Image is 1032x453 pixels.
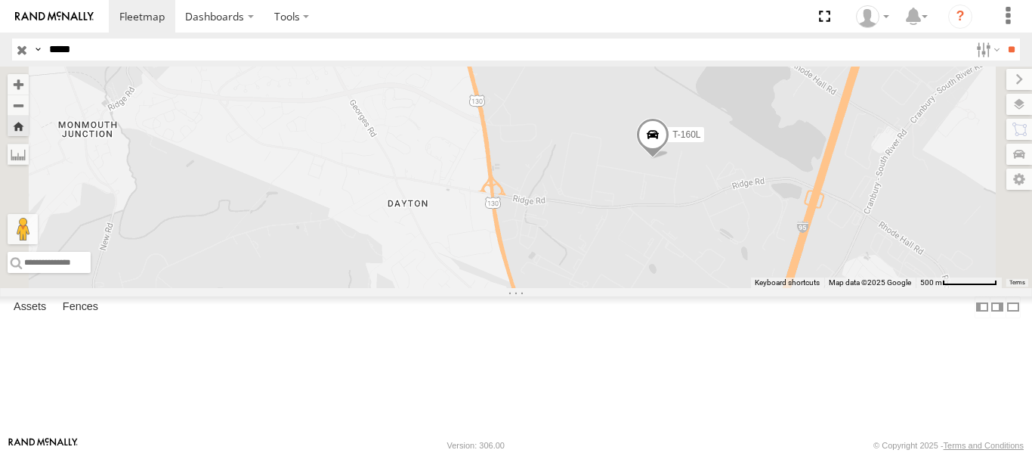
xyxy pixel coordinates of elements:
i: ? [948,5,972,29]
label: Dock Summary Table to the Left [975,296,990,318]
label: Map Settings [1006,169,1032,190]
label: Hide Summary Table [1006,296,1021,318]
button: Zoom Home [8,116,29,136]
label: Search Query [32,39,44,61]
label: Fences [55,296,106,318]
label: Measure [8,144,29,165]
button: Zoom in [8,74,29,95]
button: Map Scale: 500 m per 69 pixels [916,278,1002,288]
label: Search Filter Options [970,39,1003,61]
span: Map data ©2025 Google [829,278,911,287]
label: Assets [6,296,54,318]
div: Version: 306.00 [447,441,505,450]
span: 500 m [920,278,942,287]
img: rand-logo.svg [15,11,94,22]
button: Zoom out [8,95,29,116]
a: Visit our Website [8,438,78,453]
button: Keyboard shortcuts [755,278,820,288]
label: Dock Summary Table to the Right [990,296,1005,318]
button: Drag Pegman onto the map to open Street View [8,214,38,244]
a: Terms and Conditions [944,441,1024,450]
span: T-160L [672,129,700,140]
div: Zack Abernathy [851,5,895,28]
a: Terms [1009,280,1025,286]
div: © Copyright 2025 - [873,441,1024,450]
